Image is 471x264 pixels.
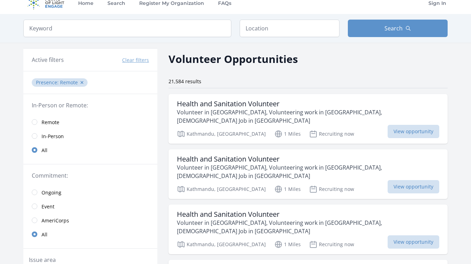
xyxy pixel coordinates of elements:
span: Presence : [36,79,60,86]
input: Location [240,20,339,37]
legend: Issue area [29,256,56,264]
a: Health and Sanitation Volunteer Volunteer in [GEOGRAPHIC_DATA], Volunteering work in [GEOGRAPHIC_... [169,94,448,144]
span: In-Person [42,133,64,140]
p: Kathmandu, [GEOGRAPHIC_DATA] [177,130,266,138]
span: All [42,147,47,154]
p: 1 Miles [274,240,301,249]
a: Event [23,199,157,213]
p: Recruiting now [309,185,354,193]
p: Volunteer in [GEOGRAPHIC_DATA], Volunteering work in [GEOGRAPHIC_DATA], [DEMOGRAPHIC_DATA] Job in... [177,108,439,125]
a: Health and Sanitation Volunteer Volunteer in [GEOGRAPHIC_DATA], Volunteering work in [GEOGRAPHIC_... [169,205,448,254]
span: AmeriCorps [42,217,69,224]
p: 1 Miles [274,185,301,193]
button: ✕ [80,79,84,86]
span: 21,584 results [169,78,201,85]
p: Kathmandu, [GEOGRAPHIC_DATA] [177,185,266,193]
a: Ongoing [23,185,157,199]
span: Ongoing [42,189,61,196]
h3: Health and Sanitation Volunteer [177,100,439,108]
span: View opportunity [388,125,439,138]
a: All [23,143,157,157]
span: Event [42,203,54,210]
input: Keyword [23,20,231,37]
span: Search [384,24,403,33]
a: In-Person [23,129,157,143]
p: 1 Miles [274,130,301,138]
a: Health and Sanitation Volunteer Volunteer in [GEOGRAPHIC_DATA], Volunteering work in [GEOGRAPHIC_... [169,149,448,199]
span: Remote [60,79,78,86]
p: Volunteer in [GEOGRAPHIC_DATA], Volunteering work in [GEOGRAPHIC_DATA], [DEMOGRAPHIC_DATA] Job in... [177,163,439,180]
a: All [23,227,157,241]
p: Recruiting now [309,130,354,138]
span: View opportunity [388,235,439,249]
span: Remote [42,119,59,126]
h3: Health and Sanitation Volunteer [177,155,439,163]
p: Kathmandu, [GEOGRAPHIC_DATA] [177,240,266,249]
p: Recruiting now [309,240,354,249]
button: Clear filters [122,57,149,64]
a: Remote [23,115,157,129]
span: All [42,231,47,238]
legend: In-Person or Remote: [32,101,149,109]
button: Search [348,20,448,37]
p: Volunteer in [GEOGRAPHIC_DATA], Volunteering work in [GEOGRAPHIC_DATA], [DEMOGRAPHIC_DATA] Job in... [177,219,439,235]
span: View opportunity [388,180,439,193]
h3: Active filters [32,56,64,64]
h3: Health and Sanitation Volunteer [177,210,439,219]
a: AmeriCorps [23,213,157,227]
h2: Volunteer Opportunities [169,51,298,67]
legend: Commitment: [32,171,149,180]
